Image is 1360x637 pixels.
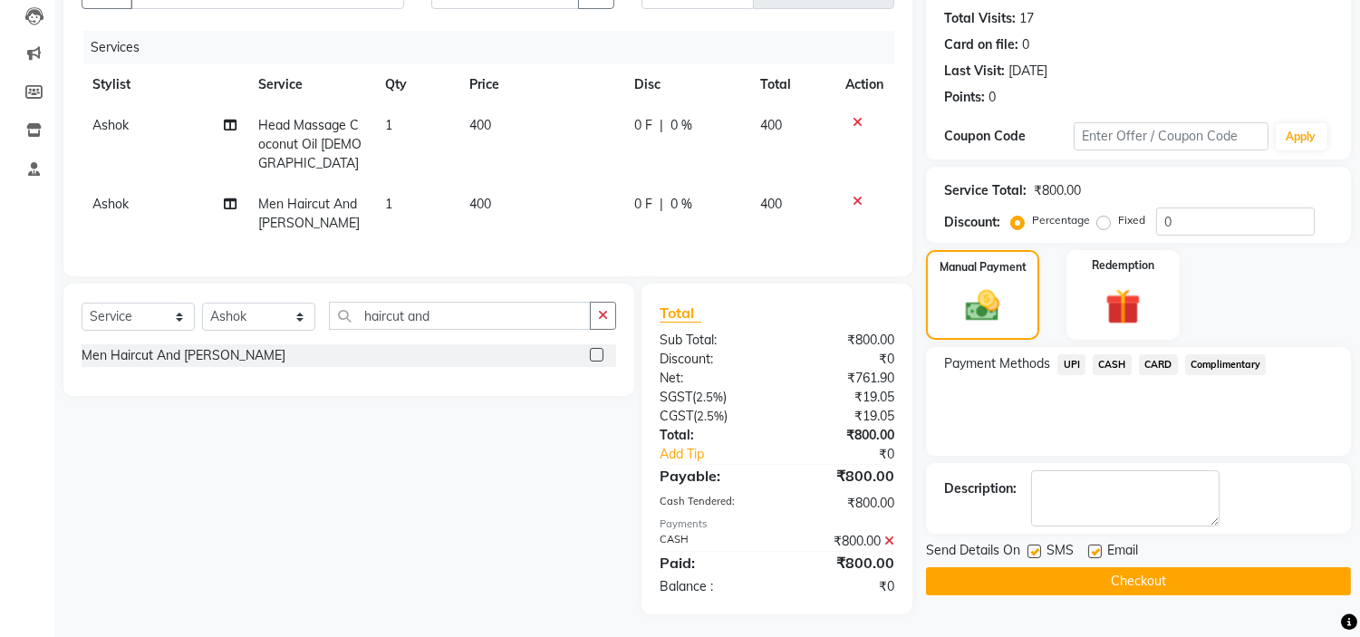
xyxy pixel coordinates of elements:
span: | [660,195,663,214]
div: ₹800.00 [777,465,909,487]
div: CASH [646,532,777,551]
th: Price [458,64,623,105]
div: Card on file: [944,35,1018,54]
div: Points: [944,88,985,107]
span: 0 % [670,116,692,135]
div: Services [83,31,908,64]
div: ₹0 [799,445,909,464]
th: Action [834,64,894,105]
span: SGST [660,389,692,405]
span: 0 F [634,116,652,135]
div: Discount: [944,213,1000,232]
div: [DATE] [1008,62,1047,81]
span: 2.5% [696,390,723,404]
div: 0 [989,88,996,107]
span: 400 [469,196,491,212]
div: ₹800.00 [777,552,909,574]
span: Head Massage Coconut Oil [DEMOGRAPHIC_DATA] [258,117,362,171]
div: Description: [944,479,1017,498]
div: ₹800.00 [777,532,909,551]
span: Total [660,304,701,323]
label: Fixed [1118,212,1145,228]
span: Email [1107,541,1138,564]
div: Discount: [646,350,777,369]
label: Percentage [1032,212,1090,228]
button: Checkout [926,567,1351,595]
span: 1 [385,196,392,212]
span: 2.5% [697,409,724,423]
label: Manual Payment [940,259,1027,275]
div: ₹19.05 [777,407,909,426]
div: Paid: [646,552,777,574]
button: Apply [1276,123,1327,150]
span: 400 [760,117,782,133]
img: _gift.svg [1095,285,1152,329]
div: ( ) [646,407,777,426]
div: Coupon Code [944,127,1074,146]
span: Men Haircut And [PERSON_NAME] [258,196,360,231]
span: CASH [1093,354,1132,375]
th: Total [749,64,835,105]
div: ₹761.90 [777,369,909,388]
span: | [660,116,663,135]
span: 0 F [634,195,652,214]
a: Add Tip [646,445,799,464]
div: Net: [646,369,777,388]
input: Enter Offer / Coupon Code [1074,122,1268,150]
th: Qty [374,64,458,105]
span: 0 % [670,195,692,214]
div: ₹800.00 [777,494,909,513]
div: 17 [1019,9,1034,28]
div: Payments [660,516,894,532]
div: ₹800.00 [777,331,909,350]
div: ₹800.00 [1034,181,1081,200]
th: Stylist [82,64,247,105]
span: Payment Methods [944,354,1050,373]
label: Redemption [1092,257,1154,274]
div: ₹800.00 [777,426,909,445]
span: Ashok [92,117,129,133]
div: Balance : [646,577,777,596]
span: 400 [469,117,491,133]
div: Service Total: [944,181,1027,200]
input: Search or Scan [329,302,591,330]
span: SMS [1047,541,1074,564]
span: Ashok [92,196,129,212]
div: Men Haircut And [PERSON_NAME] [82,346,285,365]
div: Total Visits: [944,9,1016,28]
div: ₹0 [777,350,909,369]
span: Send Details On [926,541,1020,564]
div: Total: [646,426,777,445]
th: Disc [623,64,749,105]
div: 0 [1022,35,1029,54]
div: Last Visit: [944,62,1005,81]
span: 1 [385,117,392,133]
span: CGST [660,408,693,424]
span: UPI [1057,354,1085,375]
span: Complimentary [1185,354,1267,375]
div: Cash Tendered: [646,494,777,513]
div: ( ) [646,388,777,407]
span: CARD [1139,354,1178,375]
div: Sub Total: [646,331,777,350]
div: Payable: [646,465,777,487]
div: ₹0 [777,577,909,596]
div: ₹19.05 [777,388,909,407]
img: _cash.svg [955,286,1009,325]
span: 400 [760,196,782,212]
th: Service [247,64,374,105]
